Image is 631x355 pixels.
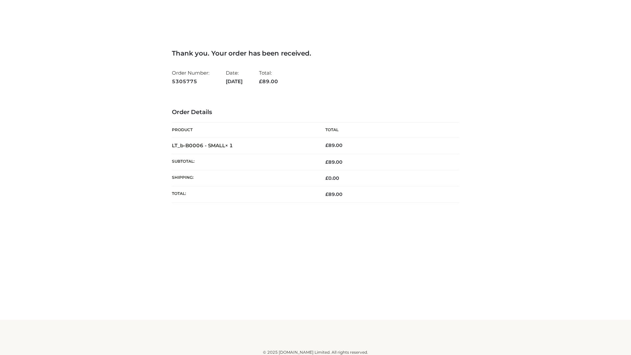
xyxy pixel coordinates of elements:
[325,142,328,148] span: £
[325,159,328,165] span: £
[226,67,243,87] li: Date:
[172,170,315,186] th: Shipping:
[325,159,342,165] span: 89.00
[325,142,342,148] bdi: 89.00
[259,78,262,84] span: £
[225,142,233,149] strong: × 1
[325,191,342,197] span: 89.00
[226,77,243,86] strong: [DATE]
[172,109,459,116] h3: Order Details
[172,186,315,202] th: Total:
[172,49,459,57] h3: Thank you. Your order has been received.
[259,78,278,84] span: 89.00
[172,67,209,87] li: Order Number:
[315,123,459,137] th: Total
[172,77,209,86] strong: 5305775
[325,175,328,181] span: £
[172,154,315,170] th: Subtotal:
[172,123,315,137] th: Product
[325,191,328,197] span: £
[325,175,339,181] bdi: 0.00
[259,67,278,87] li: Total:
[172,142,233,149] strong: LT_b-B0006 - SMALL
